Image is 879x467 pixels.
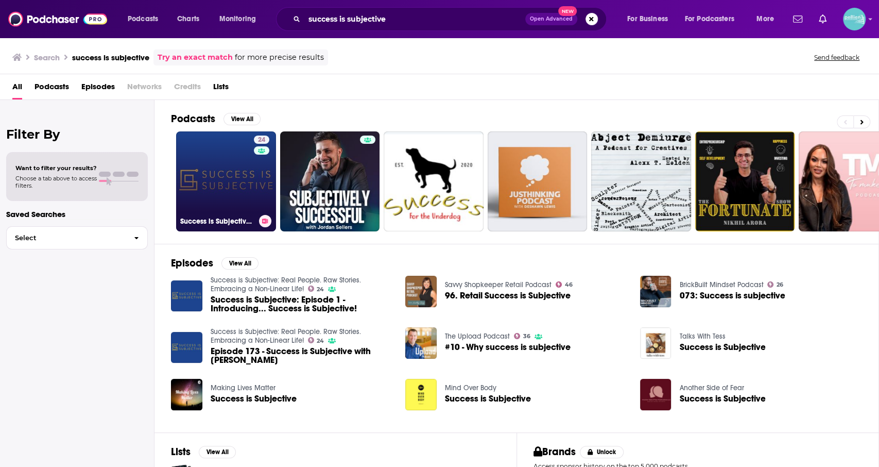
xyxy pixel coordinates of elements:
img: Success is Subjective [640,379,671,410]
a: PodcastsView All [171,112,261,125]
a: The Upload Podcast [445,332,510,341]
a: 46 [556,281,573,288]
span: For Podcasters [685,12,734,26]
h2: Filter By [6,127,148,142]
span: Open Advanced [530,16,573,22]
span: More [756,12,774,26]
h2: Podcasts [171,112,215,125]
h2: Lists [171,445,191,458]
span: for more precise results [235,52,324,63]
a: Podcasts [35,78,69,99]
a: Success is Subjective [445,394,531,403]
button: View All [221,257,258,270]
button: Send feedback [811,53,863,62]
button: open menu [678,11,749,27]
a: 24 [254,136,269,144]
div: Search podcasts, credits, & more... [286,7,616,31]
a: ListsView All [171,445,236,458]
span: Podcasts [128,12,158,26]
a: Another Side of Fear [679,383,744,392]
p: Saved Searches [6,209,148,219]
span: Monitoring [219,12,256,26]
button: View All [199,446,236,458]
a: Charts [170,11,205,27]
span: 24 [317,287,324,292]
a: Show notifications dropdown [789,10,806,28]
button: open menu [120,11,171,27]
img: 073: Success is subjective [640,276,671,307]
span: Logged in as JessicaPellien [843,8,866,30]
a: 96. Retail Success is Subjective [445,291,571,300]
img: Success is Subjective: Episode 1 - Introducing... Success is Subjective! [171,280,202,312]
a: Episode 173 - Success is Subjective with Amanda Blau [211,347,393,364]
h3: Search [34,53,60,62]
img: Podchaser - Follow, Share and Rate Podcasts [8,9,107,29]
span: Success is Subjective [679,394,765,403]
a: Success is Subjective: Episode 1 - Introducing... Success is Subjective! [211,295,393,313]
button: open menu [749,11,787,27]
a: 24 [308,337,324,343]
span: Choose a tab above to access filters. [15,175,97,189]
img: 96. Retail Success is Subjective [405,276,437,307]
span: Success is Subjective [211,394,297,403]
span: Networks [127,78,162,99]
h3: success is subjective [72,53,149,62]
a: 073: Success is subjective [679,291,785,300]
a: EpisodesView All [171,257,258,270]
h2: Brands [533,445,576,458]
a: 26 [767,281,783,288]
a: Success is Subjective [640,327,671,359]
a: Success is Subjective: Real People. Raw Stories. Embracing a Non-Linear Life! [211,327,361,345]
a: Savvy Shopkeeper Retail Podcast [445,280,551,289]
button: open menu [620,11,681,27]
img: User Profile [843,8,866,30]
button: Unlock [580,446,624,458]
a: BrickBuilt Mindset Podcast [679,280,763,289]
button: View All [223,113,261,125]
span: Credits [174,78,201,99]
span: 46 [565,282,573,287]
a: Success is Subjective: Real People. Raw Stories. Embracing a Non-Linear Life! [211,276,361,293]
a: Episodes [81,78,115,99]
a: Lists [213,78,229,99]
span: New [558,6,577,16]
img: #10 - Why success is subjective [405,327,437,359]
h3: Success is Subjective: Real People. Raw Stories. Embracing a Non-Linear Life! [180,217,255,226]
a: Making Lives Matter [211,383,275,392]
span: Charts [177,12,199,26]
img: Success is Subjective [405,379,437,410]
a: Show notifications dropdown [815,10,831,28]
span: Select [7,235,126,241]
a: #10 - Why success is subjective [445,343,571,352]
span: Want to filter your results? [15,164,97,172]
h2: Episodes [171,257,213,270]
span: 26 [777,282,783,287]
input: Search podcasts, credits, & more... [304,11,525,27]
span: 36 [523,334,530,339]
button: open menu [212,11,269,27]
a: Success is Subjective [679,343,765,352]
a: All [12,78,22,99]
a: Success is Subjective [171,379,202,410]
span: Episode 173 - Success is Subjective with [PERSON_NAME] [211,347,393,364]
a: Mind Over Body [445,383,496,392]
a: Talks With Tess [679,332,725,341]
img: Episode 173 - Success is Subjective with Amanda Blau [171,332,202,363]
